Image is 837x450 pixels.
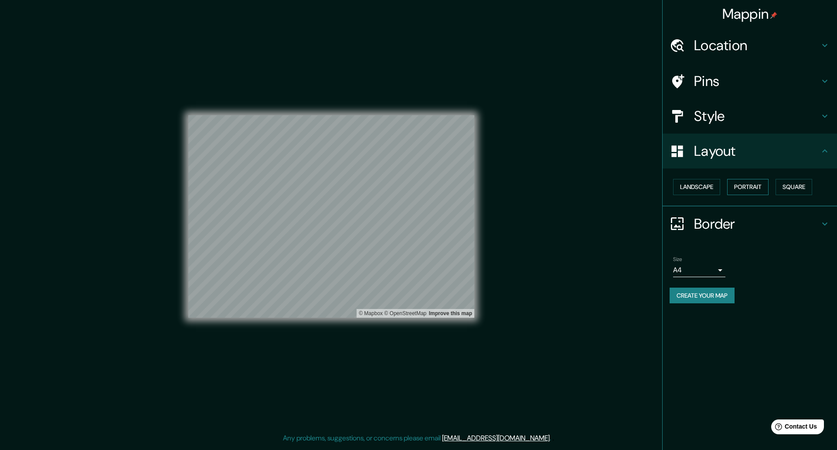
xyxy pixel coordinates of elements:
[694,37,820,54] h4: Location
[188,115,474,318] canvas: Map
[694,215,820,233] h4: Border
[429,310,472,316] a: Map feedback
[663,99,837,134] div: Style
[673,255,682,263] label: Size
[776,179,812,195] button: Square
[694,107,820,125] h4: Style
[359,310,383,316] a: Mapbox
[722,5,778,23] h4: Mappin
[759,416,827,440] iframe: Help widget launcher
[694,72,820,90] h4: Pins
[552,433,554,443] div: .
[670,288,735,304] button: Create your map
[673,179,720,195] button: Landscape
[442,433,550,443] a: [EMAIL_ADDRESS][DOMAIN_NAME]
[673,263,725,277] div: A4
[663,28,837,63] div: Location
[770,12,777,19] img: pin-icon.png
[551,433,552,443] div: .
[663,64,837,99] div: Pins
[694,142,820,160] h4: Layout
[384,310,426,316] a: OpenStreetMap
[283,433,551,443] p: Any problems, suggestions, or concerns please email .
[727,179,769,195] button: Portrait
[663,206,837,241] div: Border
[663,134,837,168] div: Layout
